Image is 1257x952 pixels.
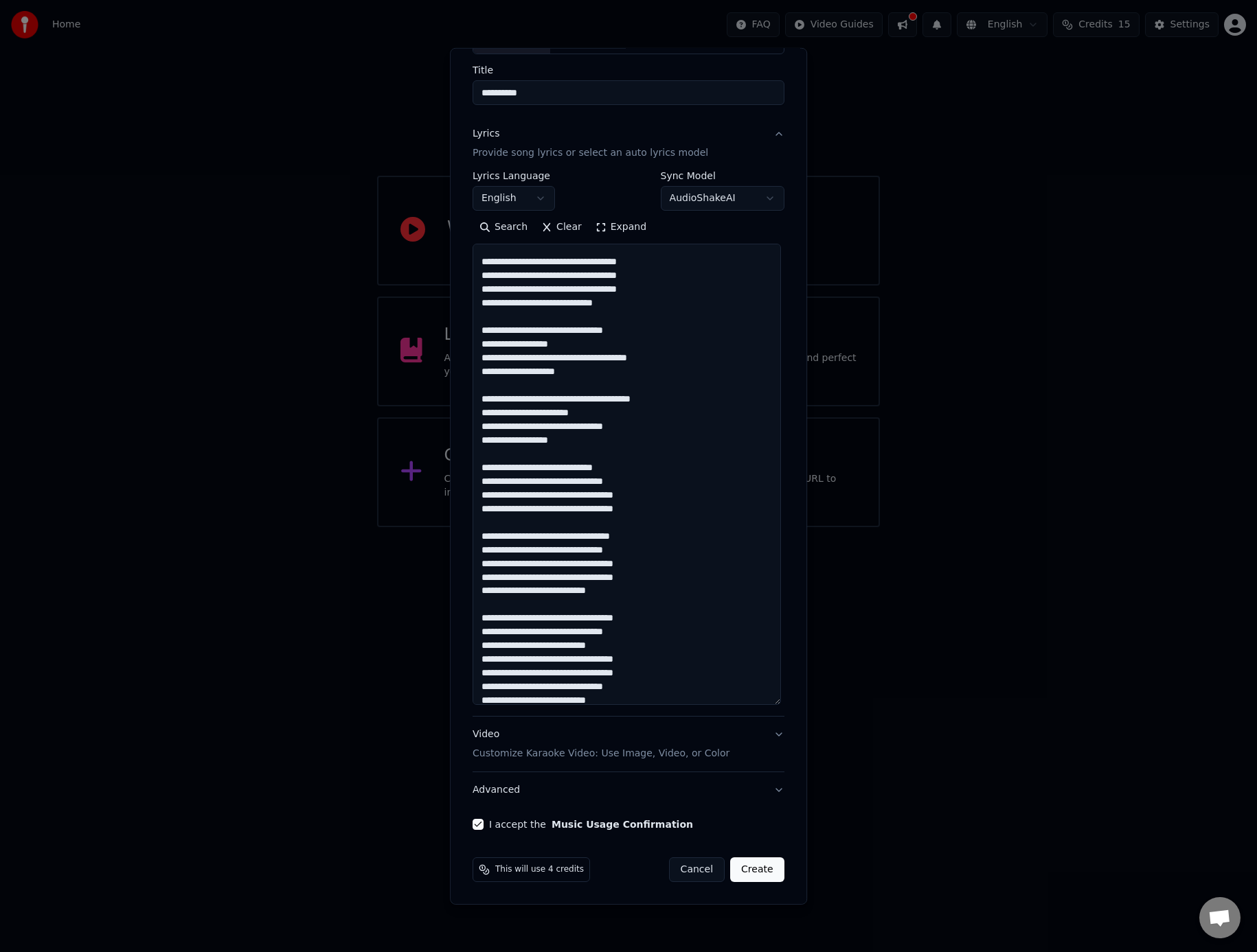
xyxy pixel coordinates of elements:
[473,116,784,171] button: LyricsProvide song lyrics or select an auto lyrics model
[473,717,784,771] button: VideoCustomize Karaoke Video: Use Image, Video, or Color
[473,29,550,54] div: Choose File
[730,857,784,882] button: Create
[473,216,534,238] button: Search
[473,171,555,181] label: Lyrics Language
[473,146,708,160] p: Provide song lyrics or select an auto lyrics model
[669,857,725,882] button: Cancel
[473,127,499,141] div: Lyrics
[473,747,729,761] p: Customize Karaoke Video: Use Image, Video, or Color
[473,728,729,761] div: Video
[489,820,693,829] label: I accept the
[473,171,784,716] div: LyricsProvide song lyrics or select an auto lyrics model
[552,820,693,829] button: I accept the
[589,216,653,238] button: Expand
[473,772,784,808] button: Advanced
[534,216,589,238] button: Clear
[550,34,784,48] div: /Users/[PERSON_NAME]/Downloads/Sia - 1000 Forms Of Fear (Deluxe Version) - 2015 (WEB - [MEDICAL_D...
[495,864,584,875] span: This will use 4 credits
[661,171,784,181] label: Sync Model
[473,65,784,75] label: Title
